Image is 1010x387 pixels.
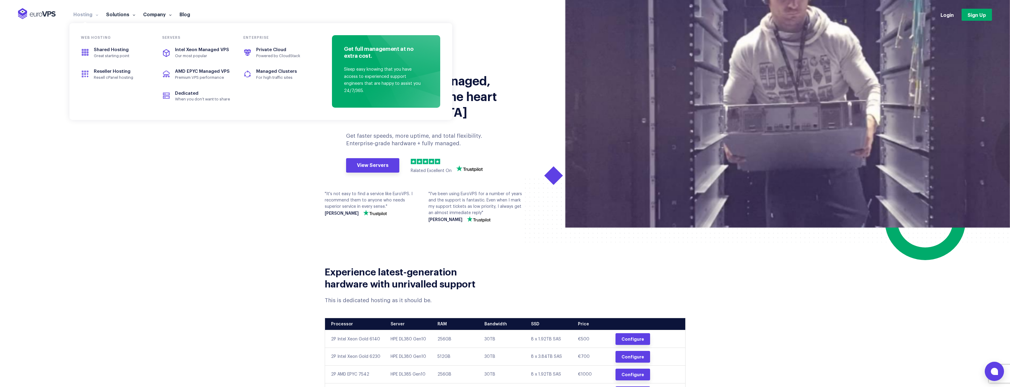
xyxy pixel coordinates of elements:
[94,69,130,74] span: Reseller Hosting
[325,365,386,383] td: 2P AMD EPYC 7542
[386,318,433,330] th: Server
[344,45,425,61] h4: Get full management at no extra cost.
[433,348,480,365] td: 512GB
[156,42,237,63] a: Intel Xeon Managed VPSOur most popular
[423,159,428,164] img: 3
[18,8,56,19] img: EuroVPS
[616,351,650,363] a: Configure
[573,365,611,383] td: €1000
[428,218,462,222] strong: [PERSON_NAME]
[467,216,490,222] img: trustpilot-vector-logo.png
[156,85,237,107] a: DedicatedWhen you don’t want to share
[616,333,650,345] a: Configure
[480,318,527,330] th: Bandwidth
[573,330,611,348] td: €500
[616,369,650,380] a: Configure
[176,11,194,17] a: Blog
[480,348,527,365] td: 30TB
[156,63,237,85] a: AMD EPYC Managed VPSPremium VPS performance
[175,48,229,52] span: Intel Xeon Managed VPS
[325,297,501,304] div: This is dedicated hosting as it should be.
[526,348,573,365] td: 8 x 3.84TB SAS
[237,63,318,85] a: Managed ClustersFor high traffic sites
[139,11,176,17] a: Company
[175,75,230,80] span: Premium VPS performance
[363,210,387,216] img: trustpilot-vector-logo.png
[346,132,495,147] p: Get faster speeds, more uptime, and total flexibility. Enterprise-grade hardware + fully managed.
[94,75,149,80] span: Resell cPanel hosting
[102,11,139,17] a: Solutions
[237,42,318,63] a: Private CloudPowered by CloudStack
[386,348,433,365] td: HPE DL380 Gen10
[411,169,452,173] span: Ralated Excellent On
[941,11,954,18] a: Login
[386,330,433,348] td: HPE DL380 Gen10
[433,330,480,348] td: 256GB
[480,365,527,383] td: 30TB
[69,11,102,17] a: Hosting
[94,54,149,58] span: Great starting point
[325,265,501,289] h2: Experience latest-generation hardware with unrivalled support
[175,91,198,96] span: Dedicated
[325,318,386,330] th: Processor
[175,69,230,74] span: AMD EPYC Managed VPS
[256,75,312,80] span: For high traffic sites
[256,69,297,74] span: Managed Clusters
[573,318,611,330] th: Price
[75,63,156,85] a: Reseller HostingResell cPanel hosting
[429,159,434,164] img: 4
[175,54,230,58] span: Our most popular
[480,330,527,348] td: 30TB
[573,348,611,365] td: €700
[94,48,129,52] span: Shared Hosting
[411,159,416,164] img: 1
[75,42,156,63] a: Shared HostingGreat starting point
[526,330,573,348] td: 8 x 1.92TB SAS
[433,365,480,383] td: 256GB
[428,191,523,222] div: "I've been using EuroVPS for a number of years and the support is fantastic. Even when I mark my ...
[325,348,386,365] td: 2P Intel Xeon Gold 6230
[175,97,230,102] span: When you don’t want to share
[325,191,419,216] div: "It's not easy to find a service like EuroVPS. I recommend them to anyone who needs superior serv...
[256,54,312,58] span: Powered by CloudStack
[526,365,573,383] td: 8 x 1.92TB SAS
[435,159,440,164] img: 5
[985,362,1004,381] button: Open chat window
[256,48,286,52] span: Private Cloud
[325,211,359,216] strong: [PERSON_NAME]
[962,9,992,21] a: Sign Up
[325,330,386,348] td: 2P Intel Xeon Gold 6140
[433,318,480,330] th: RAM
[526,318,573,330] th: SSD
[344,66,425,95] p: Sleep easy knowing that you have access to experienced support engineers that are happy to assist...
[386,365,433,383] td: HPE DL385 Gen10
[346,158,399,173] a: View Servers
[417,159,422,164] img: 2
